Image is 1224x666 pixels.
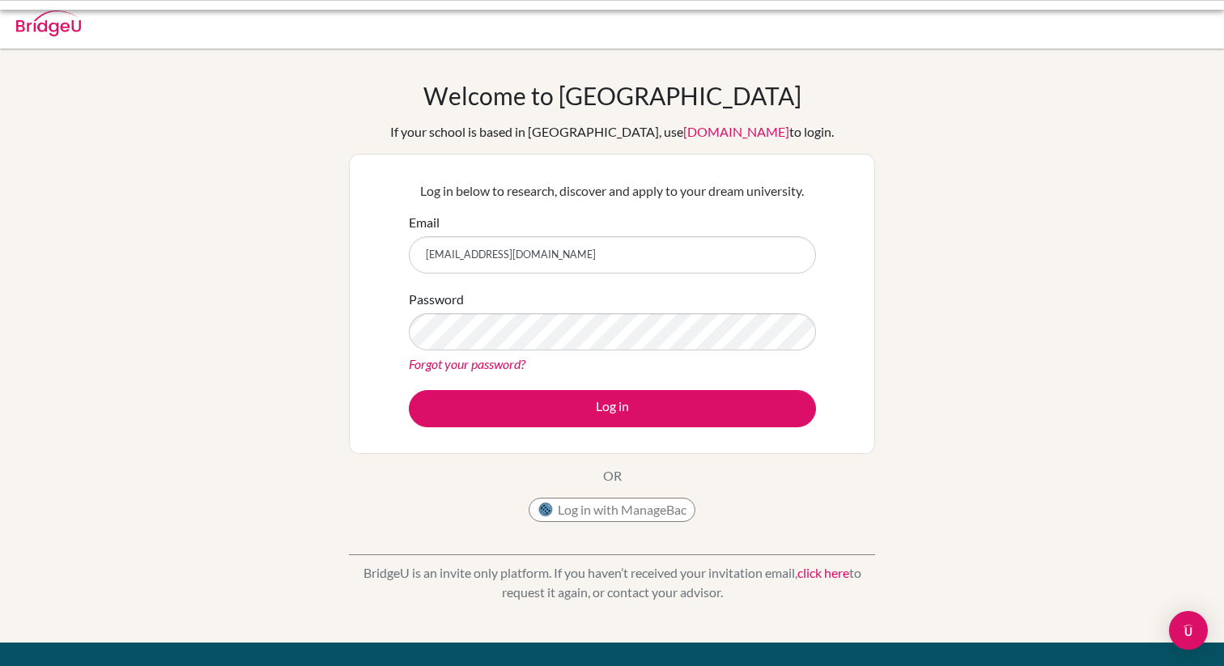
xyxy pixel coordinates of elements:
div: Open Intercom Messenger [1169,611,1208,650]
div: If your school is based in [GEOGRAPHIC_DATA], use to login. [390,122,834,142]
button: Log in [409,390,816,427]
h1: Welcome to [GEOGRAPHIC_DATA] [423,81,801,110]
label: Password [409,290,464,309]
p: Log in below to research, discover and apply to your dream university. [409,181,816,201]
a: click here [797,565,849,580]
p: OR [603,466,622,486]
a: Forgot your password? [409,356,525,371]
p: BridgeU is an invite only platform. If you haven’t received your invitation email, to request it ... [349,563,875,602]
a: [DOMAIN_NAME] [683,124,789,139]
button: Log in with ManageBac [529,498,695,522]
label: Email [409,213,440,232]
img: Bridge-U [16,11,81,36]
